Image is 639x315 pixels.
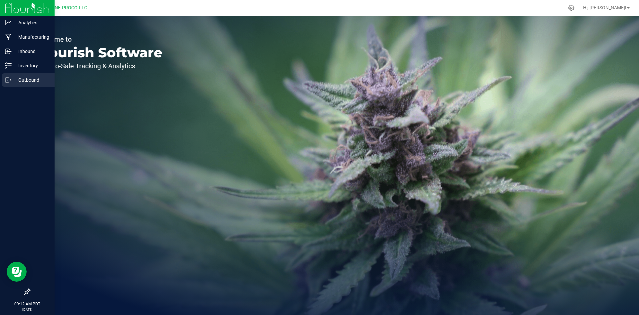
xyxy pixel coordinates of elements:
inline-svg: Manufacturing [5,34,12,40]
iframe: Resource center [7,262,27,282]
p: Seed-to-Sale Tracking & Analytics [36,63,162,69]
inline-svg: Analytics [5,19,12,26]
p: Flourish Software [36,46,162,59]
p: Analytics [12,19,52,27]
inline-svg: Inventory [5,62,12,69]
span: DUNE PROCO LLC [49,5,87,11]
p: [DATE] [3,307,52,312]
p: 09:12 AM PDT [3,301,52,307]
inline-svg: Outbound [5,77,12,83]
span: Hi, [PERSON_NAME]! [583,5,626,10]
p: Manufacturing [12,33,52,41]
p: Outbound [12,76,52,84]
p: Inbound [12,47,52,55]
inline-svg: Inbound [5,48,12,55]
p: Welcome to [36,36,162,43]
p: Inventory [12,62,52,70]
div: Manage settings [567,5,575,11]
